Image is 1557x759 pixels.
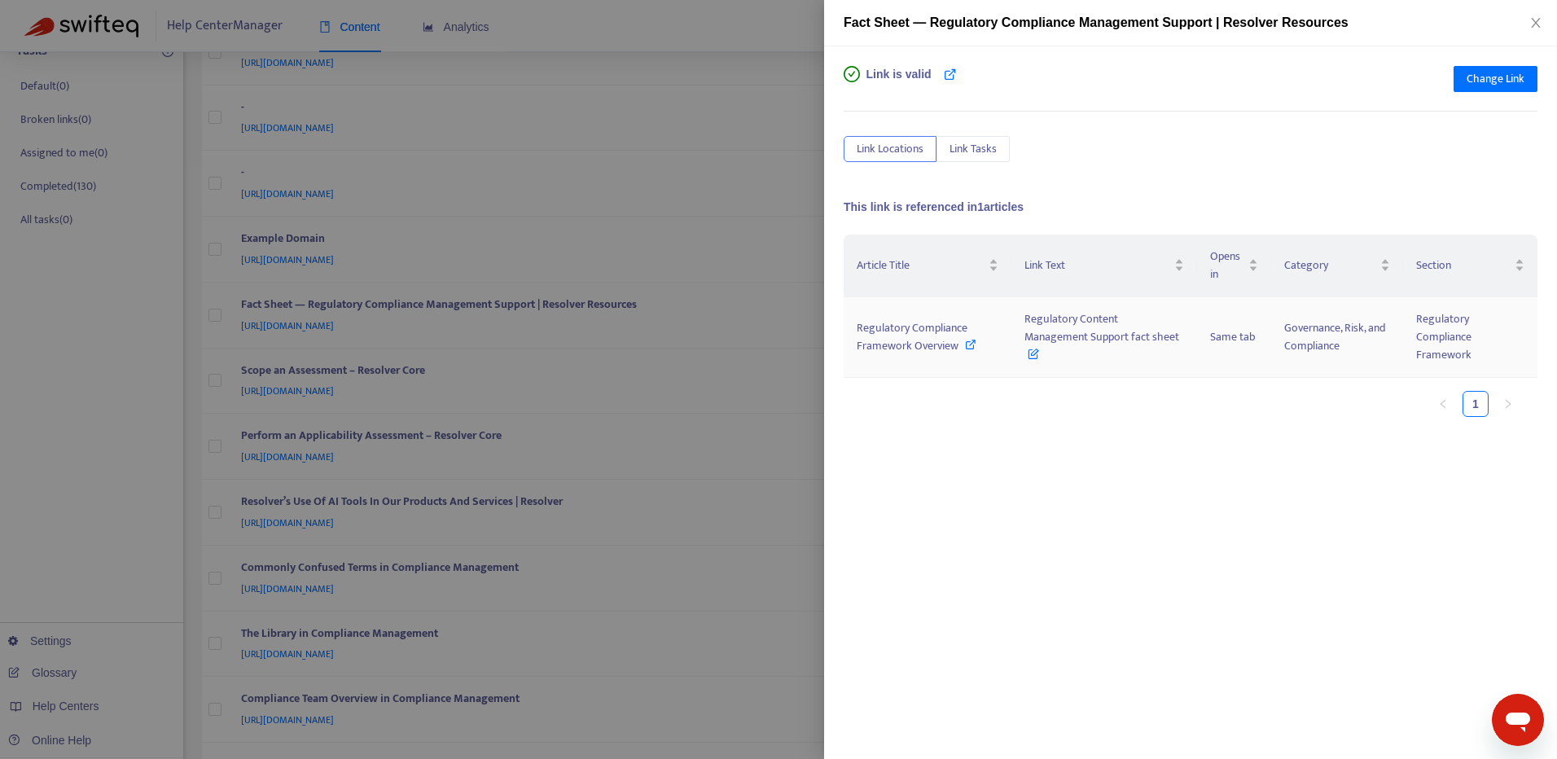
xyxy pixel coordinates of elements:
li: Next Page [1495,391,1521,417]
th: Opens in [1197,235,1271,297]
span: check-circle [844,66,860,82]
span: Link is valid [866,66,932,99]
span: left [1438,399,1448,409]
button: right [1495,391,1521,417]
button: Link Tasks [936,136,1010,162]
th: Section [1403,235,1537,297]
span: close [1529,16,1542,29]
button: Close [1524,15,1547,31]
span: Link Text [1024,257,1171,274]
span: This link is referenced in 1 articles [844,200,1024,213]
th: Category [1271,235,1403,297]
span: Change Link [1467,70,1524,88]
span: Regulatory Compliance Framework Overview [857,318,967,355]
span: Regulatory Content Management Support fact sheet [1024,309,1179,364]
span: Link Locations [857,140,923,158]
span: Section [1416,257,1511,274]
th: Link Text [1011,235,1197,297]
a: 1 [1463,392,1488,416]
button: Change Link [1454,66,1537,92]
button: left [1430,391,1456,417]
li: 1 [1463,391,1489,417]
span: Fact Sheet — Regulatory Compliance Management Support | Resolver Resources [844,15,1349,29]
th: Article Title [844,235,1011,297]
span: Opens in [1210,248,1245,283]
span: Same tab [1210,327,1256,346]
span: Governance, Risk, and Compliance [1284,318,1386,355]
span: Category [1284,257,1377,274]
span: Article Title [857,257,985,274]
button: Link Locations [844,136,936,162]
span: right [1503,399,1513,409]
li: Previous Page [1430,391,1456,417]
span: Link Tasks [950,140,997,158]
span: Regulatory Compliance Framework [1416,309,1471,364]
iframe: Button to launch messaging window [1492,694,1544,746]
